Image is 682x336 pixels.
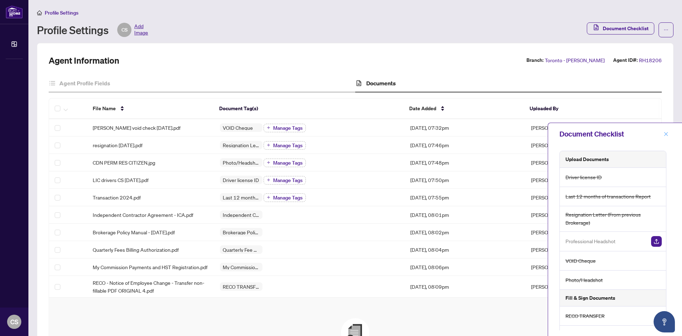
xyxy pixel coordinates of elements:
span: Brokerage Policy Manual - [DATE].pdf [93,228,175,236]
button: Manage Tags [264,159,306,167]
td: [PERSON_NAME] [525,206,621,224]
th: Date Added [404,98,524,119]
td: [PERSON_NAME] [525,154,621,171]
div: Profile Settings [37,23,148,37]
td: [DATE], 08:04pm [405,241,525,258]
button: Manage Tags [264,124,306,132]
span: Photo/Headshot [565,276,603,284]
span: Last 12 months of transactions Report [565,192,651,201]
h2: Agent Information [49,55,119,66]
td: [DATE], 08:06pm [405,258,525,276]
span: Profile Settings [45,10,79,16]
button: Manage Tags [264,141,306,150]
span: resignation [DATE].pdf [93,141,142,149]
span: Independent Contractor Agreement - ICA.pdf [93,211,193,219]
td: [DATE], 08:02pm [405,224,525,241]
span: Transaction 2024.pdf [93,193,141,201]
td: [PERSON_NAME] [525,241,621,258]
span: plus [267,178,270,182]
span: Toronto - [PERSON_NAME] [545,56,605,64]
span: Quarterly Fees Billing Authorization.pdf [93,246,179,254]
span: Quarterly Fee Auto-Debit Authorization [220,247,262,252]
span: Manage Tags [273,160,303,165]
span: [PERSON_NAME] void check [DATE].pdf [93,124,180,132]
th: Uploaded By [524,98,619,119]
td: [DATE], 08:09pm [405,276,525,298]
button: Open asap [654,311,675,332]
th: File Name [87,98,213,119]
span: Add Image [134,23,148,37]
span: ellipsis [664,27,669,32]
span: CS [121,26,128,34]
td: [PERSON_NAME] [525,137,621,154]
span: home [37,10,42,15]
span: CS [10,317,18,327]
img: Upload Document [651,236,662,247]
td: [PERSON_NAME] [525,258,621,276]
td: [DATE], 07:50pm [405,171,525,189]
span: Brokerage Policy Manual [220,230,262,235]
span: Professional Headshot [565,237,616,245]
button: Document Checklist [587,22,654,34]
span: close [664,132,669,137]
span: RECO TRANSFER [565,312,605,320]
span: LIC drivers CS [DATE].pdf [93,176,148,184]
span: RH18206 [639,56,662,64]
span: plus [267,143,270,147]
td: [DATE], 07:32pm [405,119,525,137]
h5: Upload Documents [565,155,609,163]
span: plus [267,161,270,164]
span: Resignation Letter (From previous Brokerage) [220,143,262,148]
span: Manage Tags [273,195,303,200]
span: VOID Cheque [565,257,596,265]
td: [PERSON_NAME] [525,276,621,298]
img: logo [6,5,23,18]
span: VOID Cheque [220,125,256,130]
td: [DATE], 08:01pm [405,206,525,224]
td: [PERSON_NAME] [525,119,621,137]
span: Driver license ID [565,173,602,181]
span: Document Checklist [603,23,649,34]
th: Document Tag(s) [213,98,404,119]
span: Driver license ID [220,177,262,182]
span: Date Added [409,105,436,112]
span: Independent Contractor Agreement [220,212,262,217]
label: Agent ID#: [613,56,638,64]
span: plus [267,196,270,199]
div: Document Checklist [559,129,661,139]
span: File Name [93,105,116,112]
span: Manage Tags [273,126,303,130]
td: [DATE], 07:55pm [405,189,525,206]
h4: Agent Profile Fields [59,79,110,87]
button: Manage Tags [264,193,306,202]
span: RECO TRANSFER [220,284,262,289]
td: [DATE], 07:46pm [405,137,525,154]
button: Logo [644,122,656,133]
label: Branch: [526,56,543,64]
td: [PERSON_NAME] [525,224,621,241]
span: My Commission Payments & HST Registration [220,265,262,270]
span: My Commission Payments and HST Registration.pdf [93,263,207,271]
span: plus [267,126,270,129]
h4: Documents [366,79,396,87]
td: [PERSON_NAME] [525,189,621,206]
span: RECO - Notice of Employee Change - Transfer non-fillable PDF ORIGINAL 4.pdf [93,279,209,294]
td: [PERSON_NAME] [525,171,621,189]
td: [DATE], 07:48pm [405,154,525,171]
span: Manage Tags [273,143,303,148]
span: CDN PERM RES CITIZEN.jpg [93,159,155,166]
span: Manage Tags [273,178,303,183]
span: Last 12 months of transactions Report [220,195,262,200]
h5: Fill & Sign Documents [565,294,615,302]
span: Resignation Letter (From previous Brokerage) [565,210,662,227]
button: Manage Tags [264,176,306,185]
span: Photo/Headshot [220,160,262,165]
